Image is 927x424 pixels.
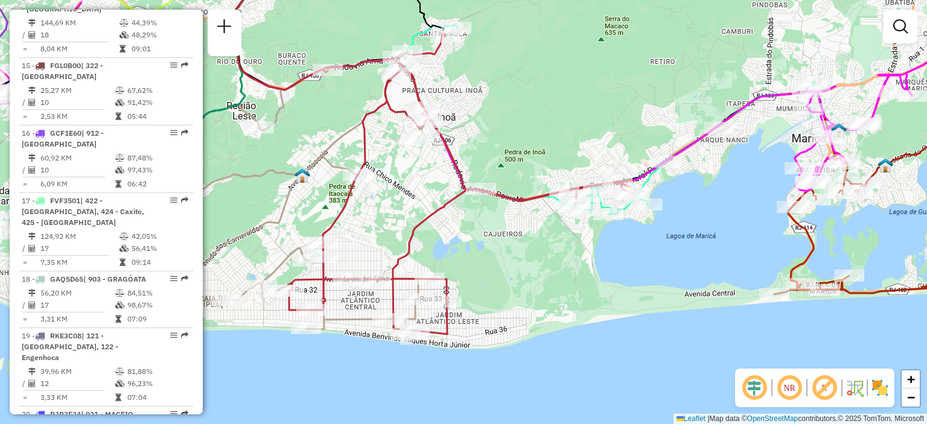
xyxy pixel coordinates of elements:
img: Teste WCL Maricá 2 [295,168,310,183]
i: % de utilização da cubagem [115,380,124,387]
span: Ocultar deslocamento [740,373,769,402]
i: % de utilização da cubagem [115,166,124,174]
em: Rota exportada [181,129,188,136]
a: Leaflet [677,414,706,423]
span: 17 - [22,196,144,227]
em: Rota exportada [181,332,188,339]
i: % de utilização da cubagem [119,31,129,39]
em: Rota exportada [181,197,188,204]
i: Total de Atividades [28,302,36,309]
td: 8,04 KM [40,43,119,55]
td: 05:44 [127,110,188,122]
a: Zoom in [902,370,920,388]
td: 84,51% [127,287,188,299]
td: / [22,164,28,176]
span: 18 - [22,274,146,283]
td: = [22,313,28,325]
td: / [22,242,28,255]
td: / [22,378,28,390]
td: 42,05% [131,230,188,242]
a: Exibir filtros [888,14,913,39]
td: 10 [40,164,115,176]
em: Opções [170,129,177,136]
td: 10 [40,97,115,109]
td: 144,69 KM [40,17,119,29]
td: 124,92 KM [40,230,119,242]
em: Rota exportada [181,62,188,69]
em: Opções [170,332,177,339]
span: + [907,372,915,387]
td: / [22,299,28,311]
td: 56,41% [131,242,188,255]
i: Distância Total [28,87,36,94]
a: OpenStreetMap [747,414,798,423]
td: 09:14 [131,256,188,268]
i: % de utilização da cubagem [119,245,129,252]
i: % de utilização da cubagem [115,302,124,309]
i: Tempo total em rota [115,394,121,401]
span: GCF1E60 [50,128,81,138]
td: 3,31 KM [40,313,115,325]
td: 39,96 KM [40,365,115,378]
span: | 322 - [GEOGRAPHIC_DATA] [22,61,103,81]
i: Distância Total [28,233,36,240]
a: Nova sessão e pesquisa [212,14,237,42]
i: % de utilização do peso [115,87,124,94]
span: 16 - [22,128,104,148]
i: Total de Atividades [28,380,36,387]
i: % de utilização da cubagem [115,99,124,106]
span: | [707,414,709,423]
td: 17 [40,242,119,255]
td: 98,67% [127,299,188,311]
span: GAQ5D65 [50,274,83,283]
td: 18 [40,29,119,41]
i: Total de Atividades [28,166,36,174]
div: Map data © contributors,© 2025 TomTom, Microsoft [674,414,927,424]
td: 67,62% [127,84,188,97]
td: 56,20 KM [40,287,115,299]
span: RKE3C08 [50,331,81,340]
td: = [22,178,28,190]
td: 91,42% [127,97,188,109]
i: Total de Atividades [28,99,36,106]
td: = [22,110,28,122]
span: | 912 - [GEOGRAPHIC_DATA] [22,128,104,148]
td: 96,23% [127,378,188,390]
i: Distância Total [28,368,36,375]
td: 25,27 KM [40,84,115,97]
img: Teste WCL Maricá 1 [878,157,893,173]
em: Opções [170,197,177,204]
i: % de utilização do peso [115,368,124,375]
em: Opções [170,275,177,282]
td: = [22,256,28,268]
td: 7,35 KM [40,256,119,268]
td: / [22,97,28,109]
span: 19 - [22,331,118,362]
i: Tempo total em rota [115,315,121,323]
i: Distância Total [28,19,36,27]
i: % de utilização do peso [119,19,129,27]
i: Tempo total em rota [119,259,126,266]
td: 6,09 KM [40,178,115,190]
td: 81,88% [127,365,188,378]
a: Zoom out [902,388,920,407]
span: Exibir rótulo [810,373,839,402]
td: 44,39% [131,17,188,29]
td: 60,92 KM [40,152,115,164]
span: − [907,390,915,405]
td: 17 [40,299,115,311]
span: 15 - [22,61,103,81]
td: / [22,29,28,41]
i: Total de Atividades [28,31,36,39]
td: = [22,43,28,55]
img: Marica [831,122,847,138]
td: = [22,391,28,403]
i: Tempo total em rota [115,180,121,188]
em: Rota exportada [181,410,188,417]
span: | 121 - [GEOGRAPHIC_DATA], 122 - Engenhoca [22,331,118,362]
i: % de utilização do peso [119,233,129,240]
td: 07:04 [127,391,188,403]
td: 07:09 [127,313,188,325]
em: Opções [170,410,177,417]
i: % de utilização do peso [115,154,124,162]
